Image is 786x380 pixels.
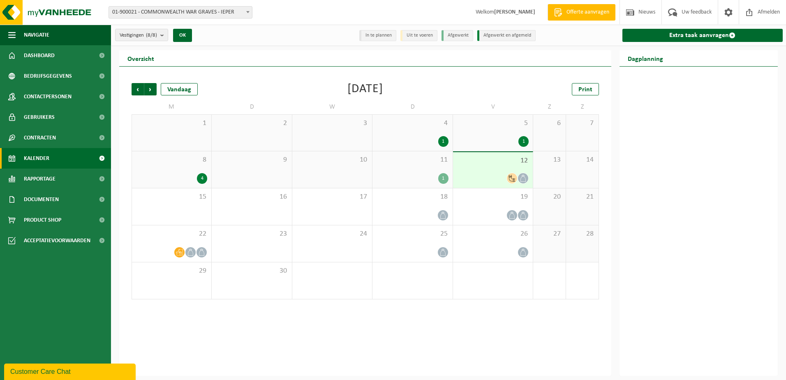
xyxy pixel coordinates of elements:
td: Z [566,100,599,114]
h2: Dagplanning [620,50,671,66]
span: 6 [537,119,562,128]
span: Product Shop [24,210,61,230]
span: 5 [457,119,529,128]
span: Dashboard [24,45,55,66]
a: Extra taak aanvragen [622,29,783,42]
div: Vandaag [161,83,198,95]
span: 17 [296,192,368,202]
button: OK [173,29,192,42]
span: 8 [136,155,207,165]
span: 11 [377,155,448,165]
span: 28 [570,229,594,239]
span: Documenten [24,189,59,210]
span: 12 [457,156,529,165]
count: (8/8) [146,32,157,38]
div: 4 [197,173,207,184]
td: D [372,100,453,114]
td: V [453,100,533,114]
span: 26 [457,229,529,239]
span: 01-900021 - COMMONWEALTH WAR GRAVES - IEPER [109,7,252,18]
span: 23 [216,229,287,239]
span: Vorige [132,83,144,95]
li: Afgewerkt [442,30,473,41]
span: 13 [537,155,562,165]
span: Vestigingen [120,29,157,42]
span: Contactpersonen [24,86,72,107]
span: Navigatie [24,25,49,45]
span: 30 [216,266,287,276]
td: W [292,100,372,114]
a: Offerte aanvragen [548,4,615,21]
span: Rapportage [24,169,55,189]
span: 4 [377,119,448,128]
span: 29 [136,266,207,276]
strong: [PERSON_NAME] [494,9,535,15]
span: 21 [570,192,594,202]
a: Print [572,83,599,95]
span: Offerte aanvragen [564,8,611,16]
div: 1 [518,136,529,147]
span: Gebruikers [24,107,55,127]
span: 7 [570,119,594,128]
span: Bedrijfsgegevens [24,66,72,86]
iframe: chat widget [4,362,137,380]
span: Volgende [144,83,157,95]
h2: Overzicht [119,50,162,66]
li: Afgewerkt en afgemeld [477,30,536,41]
span: 15 [136,192,207,202]
span: 22 [136,229,207,239]
span: Print [578,86,592,93]
li: In te plannen [359,30,396,41]
td: M [132,100,212,114]
div: 1 [438,173,448,184]
span: 24 [296,229,368,239]
span: 3 [296,119,368,128]
button: Vestigingen(8/8) [115,29,168,41]
span: 01-900021 - COMMONWEALTH WAR GRAVES - IEPER [109,6,252,19]
span: 2 [216,119,287,128]
span: Contracten [24,127,56,148]
span: 25 [377,229,448,239]
span: 1 [136,119,207,128]
span: 27 [537,229,562,239]
span: 10 [296,155,368,165]
div: [DATE] [347,83,383,95]
span: 18 [377,192,448,202]
span: 16 [216,192,287,202]
span: 14 [570,155,594,165]
span: Kalender [24,148,49,169]
span: Acceptatievoorwaarden [24,230,90,251]
span: 20 [537,192,562,202]
span: 9 [216,155,287,165]
td: Z [533,100,566,114]
td: D [212,100,292,114]
span: 19 [457,192,529,202]
div: 1 [438,136,448,147]
li: Uit te voeren [400,30,437,41]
